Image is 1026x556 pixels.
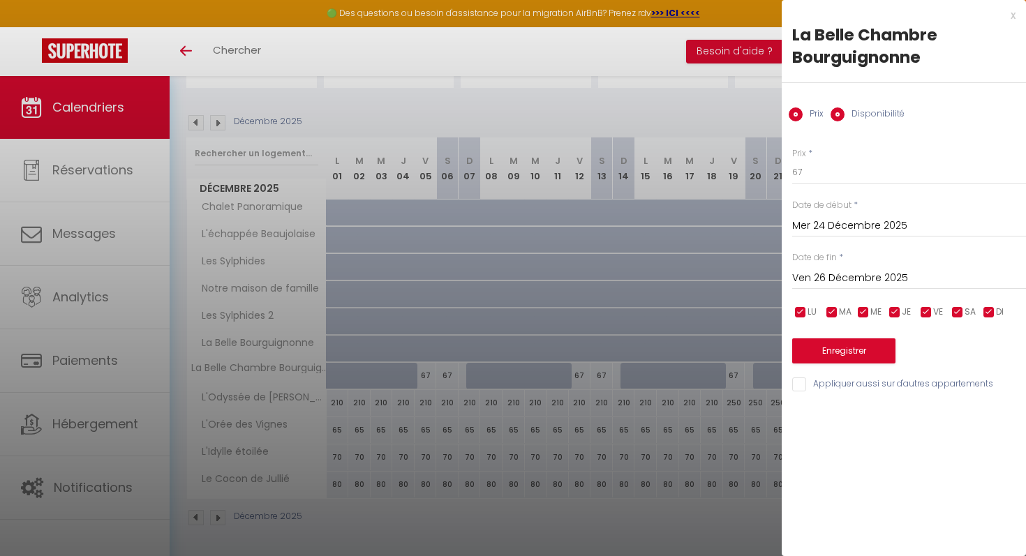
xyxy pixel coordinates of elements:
[839,306,852,319] span: MA
[782,7,1016,24] div: x
[902,306,911,319] span: JE
[933,306,943,319] span: VE
[792,251,837,264] label: Date de fin
[965,306,976,319] span: SA
[803,107,824,123] label: Prix
[870,306,882,319] span: ME
[792,147,806,160] label: Prix
[996,306,1004,319] span: DI
[808,306,817,319] span: LU
[792,199,852,212] label: Date de début
[792,338,895,363] button: Enregistrer
[792,24,1016,68] div: La Belle Chambre Bourguignonne
[845,107,905,123] label: Disponibilité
